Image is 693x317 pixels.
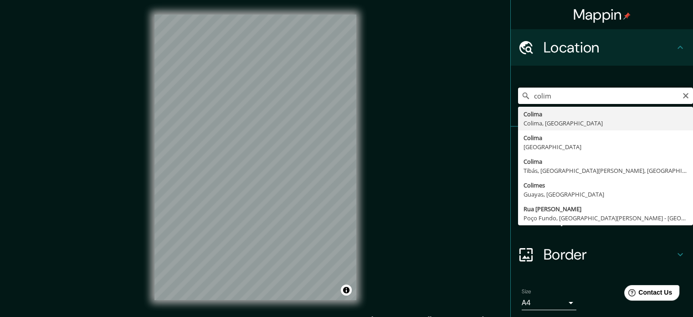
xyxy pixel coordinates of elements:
[524,119,688,128] div: Colima, [GEOGRAPHIC_DATA]
[612,281,683,307] iframe: Help widget launcher
[341,285,352,296] button: Toggle attribution
[524,190,688,199] div: Guayas, [GEOGRAPHIC_DATA]
[154,15,356,300] canvas: Map
[511,29,693,66] div: Location
[573,5,631,24] h4: Mappin
[682,91,689,99] button: Clear
[511,163,693,200] div: Style
[623,12,631,20] img: pin-icon.png
[522,296,576,310] div: A4
[524,142,688,151] div: [GEOGRAPHIC_DATA]
[544,245,675,264] h4: Border
[544,38,675,57] h4: Location
[524,166,688,175] div: Tibás, [GEOGRAPHIC_DATA][PERSON_NAME], [GEOGRAPHIC_DATA]
[524,181,688,190] div: Colimes
[544,209,675,227] h4: Layout
[524,204,688,213] div: Rua [PERSON_NAME]
[511,236,693,273] div: Border
[524,213,688,223] div: Poço Fundo, [GEOGRAPHIC_DATA][PERSON_NAME] - [GEOGRAPHIC_DATA], 28940-405, [GEOGRAPHIC_DATA]
[511,200,693,236] div: Layout
[524,133,688,142] div: Colima
[524,109,688,119] div: Colima
[518,88,693,104] input: Pick your city or area
[511,127,693,163] div: Pins
[522,288,531,296] label: Size
[524,157,688,166] div: Colima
